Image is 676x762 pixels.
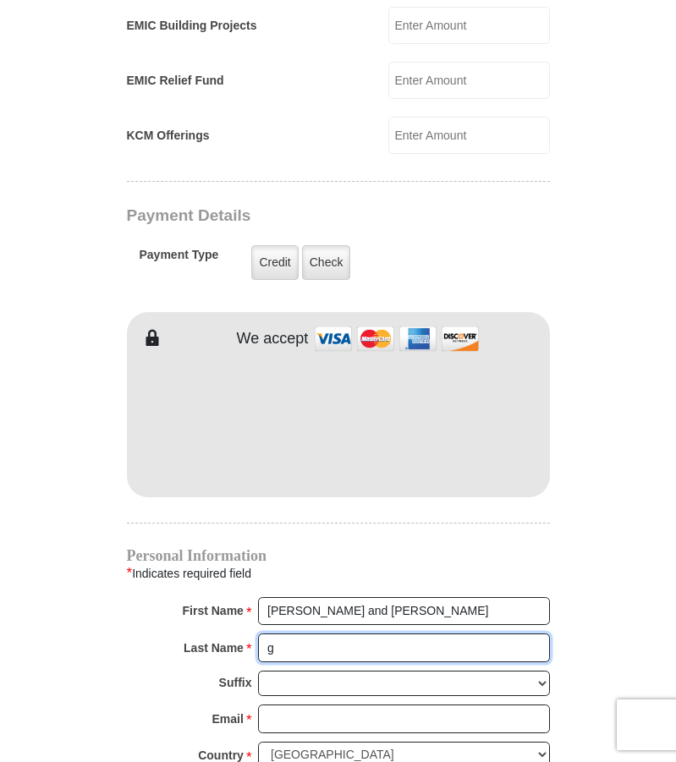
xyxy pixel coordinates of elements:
[251,245,298,280] label: Credit
[127,562,550,584] div: Indicates required field
[127,17,257,35] label: EMIC Building Projects
[312,321,481,357] img: credit cards accepted
[127,206,558,226] h3: Payment Details
[388,7,550,44] input: Enter Amount
[388,117,550,154] input: Enter Amount
[127,72,224,90] label: EMIC Relief Fund
[212,707,244,731] strong: Email
[184,636,244,660] strong: Last Name
[302,245,351,280] label: Check
[237,330,309,348] h4: We accept
[388,62,550,99] input: Enter Amount
[219,671,252,694] strong: Suffix
[127,127,210,145] label: KCM Offerings
[140,248,219,271] h5: Payment Type
[183,599,244,622] strong: First Name
[127,549,550,562] h4: Personal Information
